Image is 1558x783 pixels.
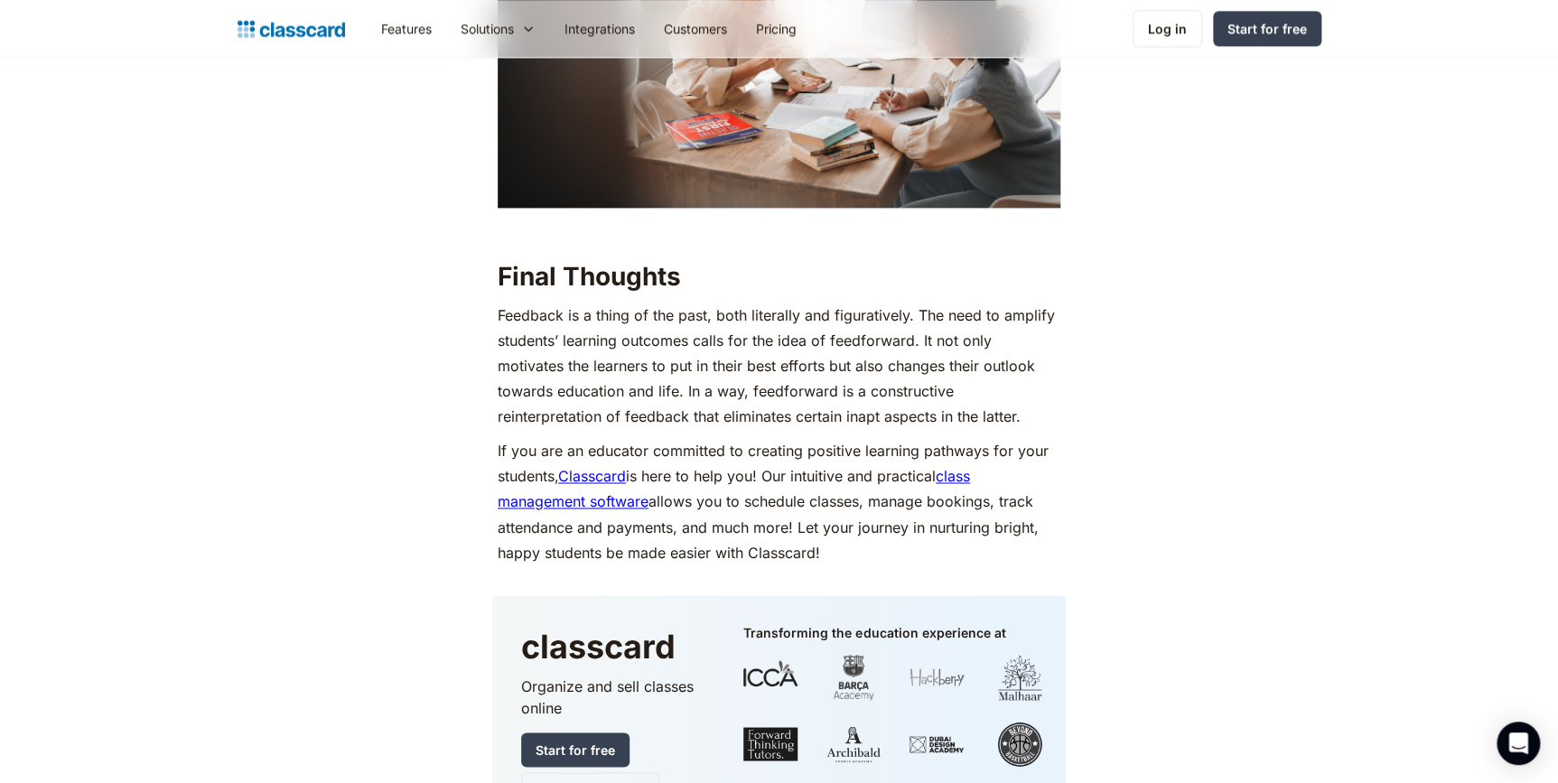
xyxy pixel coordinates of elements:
[649,8,742,49] a: Customers
[1213,11,1321,46] a: Start for free
[1148,19,1187,38] div: Log in
[521,732,630,767] a: Start for free
[498,261,681,292] strong: Final Thoughts
[461,19,514,38] div: Solutions
[1497,722,1540,765] div: Open Intercom Messenger
[498,467,970,510] a: class management software
[498,438,1060,564] p: If you are an educator committed to creating positive learning pathways for your students, is her...
[558,467,626,485] a: Classcard
[550,8,649,49] a: Integrations
[498,303,1060,429] p: Feedback is a thing of the past, both literally and figuratively. The need to amplify students’ l...
[446,8,550,49] div: Solutions
[367,8,446,49] a: Features
[238,16,345,42] a: home
[742,8,811,49] a: Pricing
[1227,19,1307,38] div: Start for free
[1133,10,1202,47] a: Log in
[498,217,1060,242] p: ‍
[521,624,707,667] h3: classcard
[743,624,1005,640] div: Transforming the education experience at
[521,675,707,718] p: Organize and sell classes online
